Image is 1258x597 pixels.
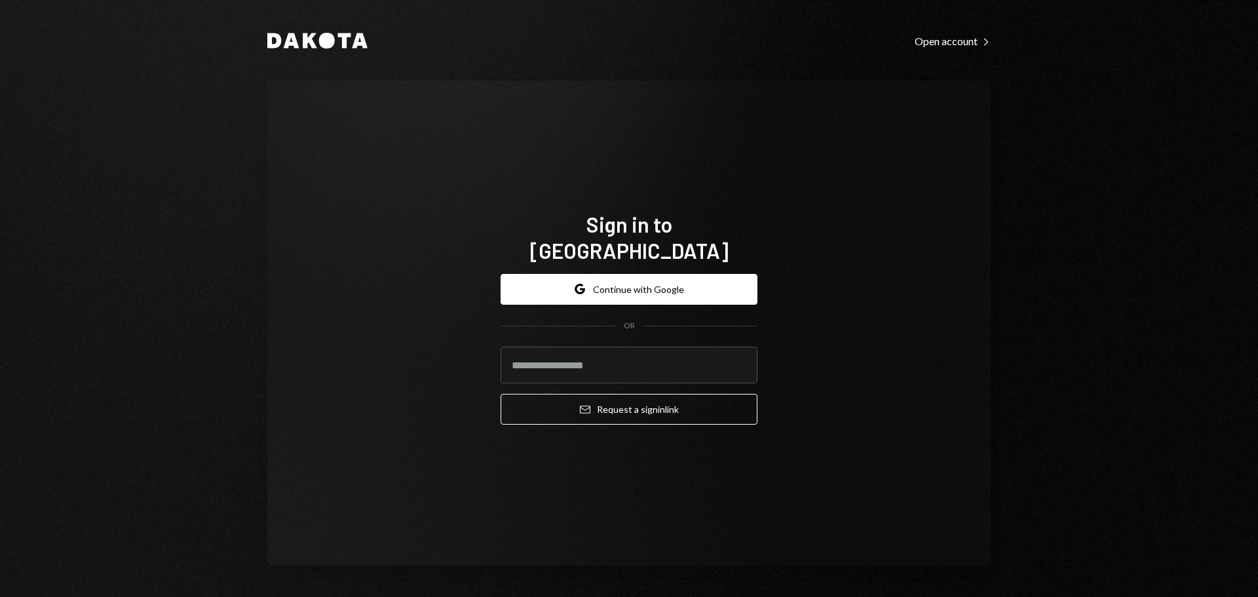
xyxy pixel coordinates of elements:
button: Continue with Google [501,274,757,305]
div: OR [624,320,635,332]
a: Open account [915,33,991,48]
div: Open account [915,35,991,48]
h1: Sign in to [GEOGRAPHIC_DATA] [501,211,757,263]
button: Request a signinlink [501,394,757,425]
